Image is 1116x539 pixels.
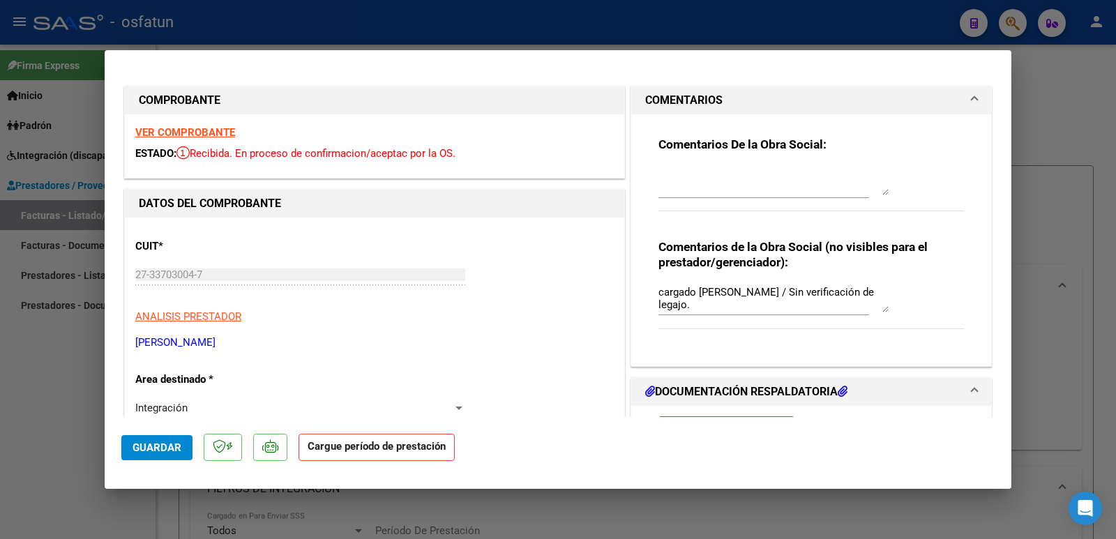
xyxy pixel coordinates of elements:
strong: COMPROBANTE [139,93,220,107]
strong: Cargue período de prestación [299,434,455,461]
h1: COMENTARIOS [645,92,723,109]
h1: DOCUMENTACIÓN RESPALDATORIA [645,384,847,400]
span: Recibida. En proceso de confirmacion/aceptac por la OS. [176,147,455,160]
mat-expansion-panel-header: COMENTARIOS [631,86,991,114]
button: Guardar [121,435,193,460]
span: ANALISIS PRESTADOR [135,310,241,323]
p: [PERSON_NAME] [135,335,614,351]
mat-expansion-panel-header: DOCUMENTACIÓN RESPALDATORIA [631,378,991,406]
p: Area destinado * [135,372,279,388]
p: CUIT [135,238,279,255]
button: Agregar Documento [658,416,794,442]
strong: Comentarios de la Obra Social (no visibles para el prestador/gerenciador): [658,240,928,269]
div: Open Intercom Messenger [1069,492,1102,525]
a: VER COMPROBANTE [135,126,235,139]
strong: Comentarios De la Obra Social: [658,137,827,151]
span: Integración [135,402,188,414]
span: Guardar [133,441,181,454]
strong: DATOS DEL COMPROBANTE [139,197,281,210]
div: COMENTARIOS [631,114,991,367]
span: ESTADO: [135,147,176,160]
